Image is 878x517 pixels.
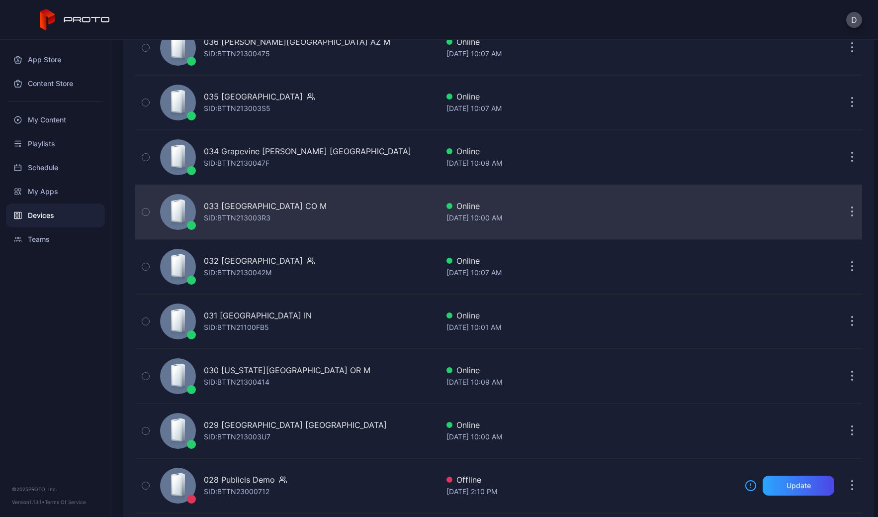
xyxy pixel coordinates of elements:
[446,200,737,212] div: Online
[204,103,270,114] div: SID: BTTN213003S5
[446,212,737,224] div: [DATE] 10:00 AM
[204,145,411,157] div: 034 Grapevine [PERSON_NAME] [GEOGRAPHIC_DATA]
[204,364,370,376] div: 030 [US_STATE][GEOGRAPHIC_DATA] OR M
[204,310,312,321] div: 031 [GEOGRAPHIC_DATA] IN
[446,103,737,114] div: [DATE] 10:07 AM
[446,36,737,48] div: Online
[204,255,303,267] div: 032 [GEOGRAPHIC_DATA]
[6,204,105,227] a: Devices
[204,212,270,224] div: SID: BTTN213003R3
[446,364,737,376] div: Online
[204,36,390,48] div: 036 [PERSON_NAME][GEOGRAPHIC_DATA] AZ M
[446,48,737,60] div: [DATE] 10:07 AM
[763,476,834,496] button: Update
[6,180,105,204] a: My Apps
[446,255,737,267] div: Online
[446,91,737,103] div: Online
[446,474,737,486] div: Offline
[446,310,737,321] div: Online
[204,474,275,486] div: 028 Publicis Demo
[204,486,269,498] div: SID: BTTN23000712
[6,132,105,156] a: Playlists
[446,145,737,157] div: Online
[204,419,387,431] div: 029 [GEOGRAPHIC_DATA] [GEOGRAPHIC_DATA]
[446,267,737,279] div: [DATE] 10:07 AM
[446,486,737,498] div: [DATE] 2:10 PM
[846,12,862,28] button: D
[12,485,99,493] div: © 2025 PROTO, Inc.
[6,156,105,180] a: Schedule
[204,376,269,388] div: SID: BTTN21300414
[6,227,105,251] a: Teams
[204,48,270,60] div: SID: BTTN21300475
[446,157,737,169] div: [DATE] 10:09 AM
[446,321,737,333] div: [DATE] 10:01 AM
[446,419,737,431] div: Online
[204,91,303,103] div: 035 [GEOGRAPHIC_DATA]
[12,499,45,505] span: Version 1.13.1 •
[6,108,105,132] a: My Content
[204,321,269,333] div: SID: BTTN21100FB5
[446,376,737,388] div: [DATE] 10:09 AM
[446,431,737,443] div: [DATE] 10:00 AM
[204,157,269,169] div: SID: BTTN2130047F
[787,482,811,490] div: Update
[6,48,105,72] a: App Store
[204,267,271,279] div: SID: BTTN2130042M
[204,200,327,212] div: 033 [GEOGRAPHIC_DATA] CO M
[204,431,270,443] div: SID: BTTN213003U7
[6,72,105,96] a: Content Store
[45,499,86,505] a: Terms Of Service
